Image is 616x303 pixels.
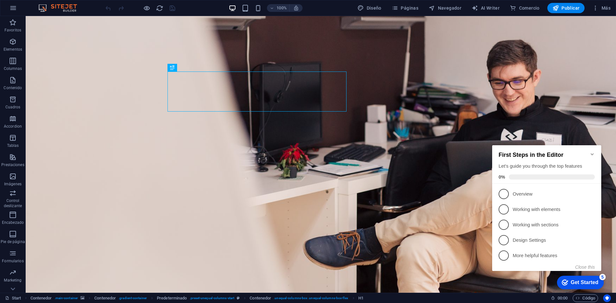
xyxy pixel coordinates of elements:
[30,294,52,302] span: Haz clic para seleccionar y doble clic para editar
[573,294,598,302] button: Código
[23,86,100,92] p: Working with sections
[100,16,105,21] div: Minimize checklist
[86,129,105,134] button: Close this
[9,38,19,44] span: 0%
[293,5,299,11] i: Al redimensionar, ajustar el nivel de zoom automáticamente para ajustarse al dispositivo elegido.
[157,294,187,302] span: Haz clic para seleccionar y doble clic para editar
[358,294,364,302] span: Haz clic para seleccionar y doble clic para editar
[603,294,611,302] button: Usercentrics
[547,3,585,13] button: Publicar
[1,162,24,167] p: Prestaciones
[9,16,105,22] h2: First Steps in the Editor
[4,278,21,283] p: Marketing
[4,47,22,52] p: Elementos
[562,296,563,300] span: :
[5,105,21,110] p: Cuadros
[37,4,85,12] img: Editor Logo
[426,3,464,13] button: Navegador
[392,5,418,11] span: Páginas
[110,138,116,144] div: 5
[189,294,234,302] span: . preset-unequal-columns-start
[7,143,19,148] p: Tablas
[355,3,384,13] div: Diseño (Ctrl+Alt+Y)
[23,101,100,108] p: Design Settings
[23,116,100,123] p: More helpful features
[81,144,109,149] div: Get Started
[576,294,595,302] span: Código
[472,5,500,11] span: AI Writer
[469,3,502,13] button: AI Writer
[3,97,112,112] li: Design Settings
[23,70,100,77] p: Working with elements
[156,4,163,12] button: reload
[3,50,112,66] li: Overview
[558,294,568,302] span: 00 00
[4,181,21,187] p: Imágenes
[507,3,542,13] button: Comercio
[3,81,112,97] li: Working with sections
[67,140,114,153] div: Get Started 5 items remaining, 0% complete
[4,66,22,71] p: Columnas
[94,294,116,302] span: Haz clic para seleccionar y doble clic para editar
[4,28,21,33] p: Favoritos
[156,4,163,12] i: Volver a cargar página
[2,258,23,264] p: Formularios
[357,5,381,11] span: Diseño
[274,294,348,302] span: . unequal-columns-box .unequal-columns-box-flex
[551,294,568,302] h6: Tiempo de la sesión
[389,3,421,13] button: Páginas
[30,294,364,302] nav: breadcrumb
[552,5,580,11] span: Publicar
[590,3,613,13] button: Más
[4,85,22,90] p: Contenido
[2,220,24,225] p: Encabezado
[3,66,112,81] li: Working with elements
[250,294,271,302] span: Haz clic para seleccionar y doble clic para editar
[143,4,150,12] button: Haz clic para salir del modo de previsualización y seguir editando
[5,294,21,302] a: Haz clic para cancelar la selección y doble clic para abrir páginas
[23,55,100,62] p: Overview
[510,5,540,11] span: Comercio
[81,296,84,300] i: Este elemento contiene un fondo
[9,27,105,34] div: Let's guide you through the top features
[355,3,384,13] button: Diseño
[1,239,25,244] p: Pie de página
[429,5,461,11] span: Navegador
[277,4,287,12] h6: 100%
[237,296,240,300] i: Este elemento es un preajuste personalizable
[3,112,112,127] li: More helpful features
[267,4,290,12] button: 100%
[4,124,22,129] p: Accordion
[592,5,611,11] span: Más
[55,294,78,302] span: . main-container
[118,294,147,302] span: . gradient-container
